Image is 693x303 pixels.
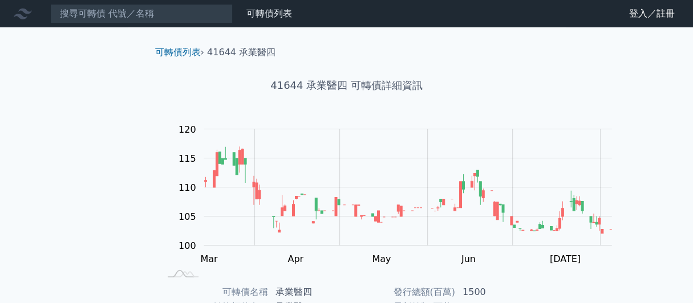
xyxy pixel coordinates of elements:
[179,211,196,222] tspan: 105
[269,285,347,300] td: 承業醫四
[155,46,204,59] li: ›
[200,253,218,264] tspan: Mar
[620,5,684,23] a: 登入／註冊
[160,285,269,300] td: 可轉債名稱
[461,253,476,264] tspan: Jun
[246,8,292,19] a: 可轉債列表
[50,4,233,23] input: 搜尋可轉債 代號／名稱
[347,285,456,300] td: 發行總額(百萬)
[550,253,581,264] tspan: [DATE]
[456,285,534,300] td: 1500
[207,46,275,59] li: 41644 承業醫四
[179,124,196,135] tspan: 120
[179,153,196,164] tspan: 115
[179,182,196,193] tspan: 110
[287,253,303,264] tspan: Apr
[172,124,629,264] g: Chart
[155,47,201,58] a: 可轉債列表
[146,77,548,93] h1: 41644 承業醫四 可轉債詳細資訊
[179,240,196,251] tspan: 100
[372,253,391,264] tspan: May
